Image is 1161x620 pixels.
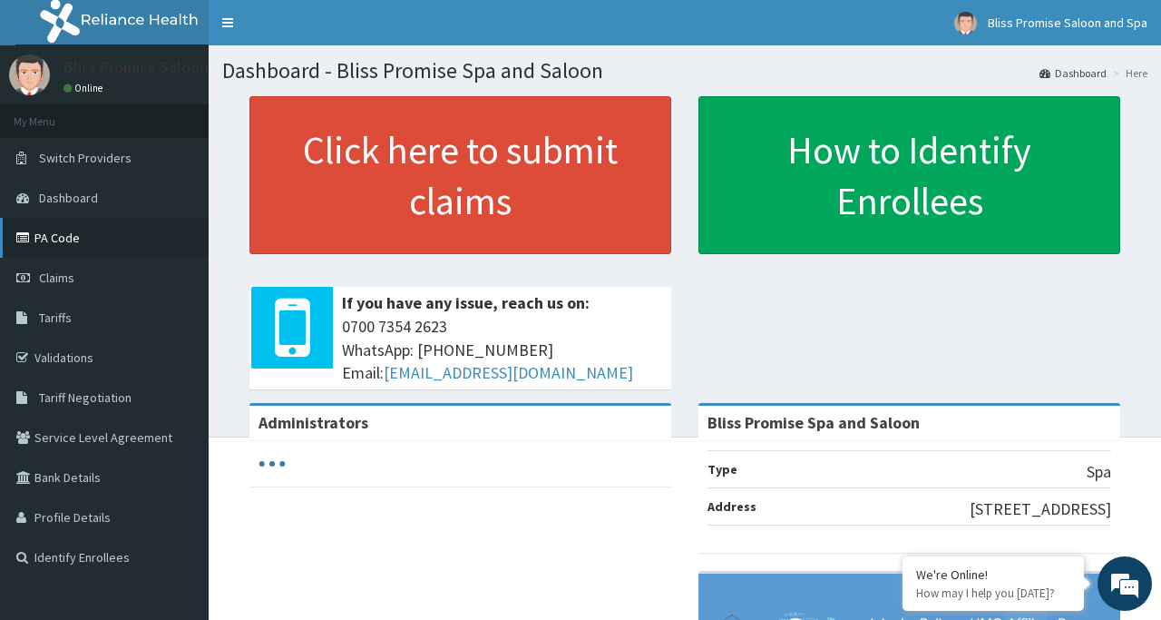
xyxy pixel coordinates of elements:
b: Address [707,498,756,515]
span: Dashboard [39,190,98,206]
p: How may I help you today? [916,586,1070,601]
span: Bliss Promise Saloon and Spa [988,15,1147,31]
span: Switch Providers [39,150,132,166]
a: [EMAIL_ADDRESS][DOMAIN_NAME] [384,362,633,383]
p: [STREET_ADDRESS] [970,497,1111,521]
h1: Dashboard - Bliss Promise Spa and Saloon [222,59,1147,83]
svg: audio-loading [259,450,286,477]
b: Administrators [259,412,368,433]
div: We're Online! [916,566,1070,583]
img: User Image [954,12,977,34]
span: Tariff Negotiation [39,389,132,406]
strong: Bliss Promise Spa and Saloon [707,412,920,433]
img: User Image [9,54,50,95]
span: Claims [39,270,74,286]
span: Tariffs [39,310,72,326]
a: Dashboard [1039,65,1107,81]
b: Type [707,461,737,477]
a: Click here to submit claims [249,96,671,254]
a: Online [63,82,107,94]
b: If you have any issue, reach us on: [342,292,590,313]
p: Spa [1087,460,1111,484]
a: How to Identify Enrollees [698,96,1120,254]
p: Bliss Promise Saloon and Spa [63,59,268,75]
li: Here [1108,65,1147,81]
span: 0700 7354 2623 WhatsApp: [PHONE_NUMBER] Email: [342,315,662,385]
